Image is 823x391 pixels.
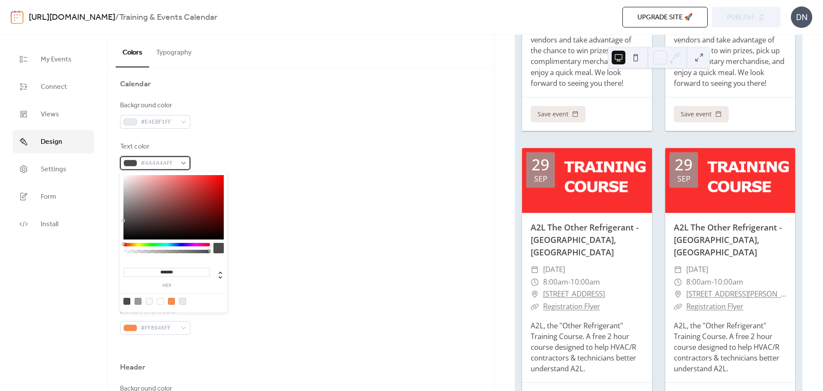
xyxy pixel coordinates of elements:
[686,264,708,276] span: [DATE]
[123,283,210,288] label: hex
[13,185,94,208] a: Form
[120,362,146,373] div: Header
[522,24,652,88] div: Join us [DATE] to connect with our vendors and take advantage of the chance to win prizes, pick u...
[677,175,691,182] div: Sep
[115,9,119,26] b: /
[13,212,94,236] a: Install
[13,48,94,71] a: My Events
[714,276,743,288] span: 10:00am
[665,24,795,88] div: Join us [DATE] to connect with our vendors and take advantage of the chance to win prizes, pick u...
[179,298,186,305] div: rgb(228, 235, 241)
[531,276,539,288] div: ​
[674,276,682,288] div: ​
[41,219,58,230] span: Install
[146,298,153,305] div: rgb(248, 248, 248)
[665,320,795,374] div: A2L, the "Other Refrigerant" Training Course. A free 2 hour course designed to help HVAC/R contra...
[674,221,782,258] a: A2L The Other Refrigerant - [GEOGRAPHIC_DATA], [GEOGRAPHIC_DATA]
[531,300,539,313] div: ​
[571,276,600,288] span: 10:00am
[674,288,682,300] div: ​
[41,164,66,175] span: Settings
[531,288,539,300] div: ​
[686,301,743,311] a: Registration Flyer
[522,320,652,374] div: A2L, the "Other Refrigerant" Training Course. A free 2 hour course designed to help HVAC/R contra...
[41,55,72,65] span: My Events
[531,106,586,122] button: Save event
[116,35,149,67] button: Colors
[637,12,693,23] span: Upgrade site 🚀
[675,157,693,173] div: 29
[120,100,189,111] div: Background color
[543,276,568,288] span: 8:00am
[674,264,682,276] div: ​
[141,158,177,169] span: #4A4A4AFF
[531,221,639,258] a: A2L The Other Refrigerant - [GEOGRAPHIC_DATA], [GEOGRAPHIC_DATA]
[29,9,115,26] a: [URL][DOMAIN_NAME]
[41,137,62,147] span: Design
[157,298,164,305] div: rgb(255, 255, 255)
[120,79,151,89] div: Calendar
[41,82,67,92] span: Connect
[11,10,24,24] img: logo
[622,7,708,27] button: Upgrade site 🚀
[13,75,94,98] a: Connect
[41,109,59,120] span: Views
[543,301,600,311] a: Registration Flyer
[534,175,547,182] div: Sep
[531,264,539,276] div: ​
[532,157,550,173] div: 29
[791,6,812,28] div: DN
[13,130,94,153] a: Design
[41,192,56,202] span: Form
[141,117,177,127] span: #E4EBF1FF
[120,142,189,152] div: Text color
[674,300,682,313] div: ​
[123,298,130,305] div: rgb(74, 74, 74)
[13,158,94,181] a: Settings
[686,288,787,300] a: [STREET_ADDRESS][PERSON_NAME] [GEOGRAPHIC_DATA], VA 23230
[149,35,198,67] button: Typography
[119,9,217,26] b: Training & Events Calendar
[686,276,712,288] span: 8:00am
[674,106,729,122] button: Save event
[568,276,571,288] span: -
[712,276,714,288] span: -
[13,103,94,126] a: Views
[141,323,177,333] span: #FF8946FF
[168,298,175,305] div: rgb(255, 137, 70)
[120,306,189,317] div: Default event color
[543,288,605,300] a: [STREET_ADDRESS]
[543,264,565,276] span: [DATE]
[135,298,141,305] div: rgb(153, 153, 153)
